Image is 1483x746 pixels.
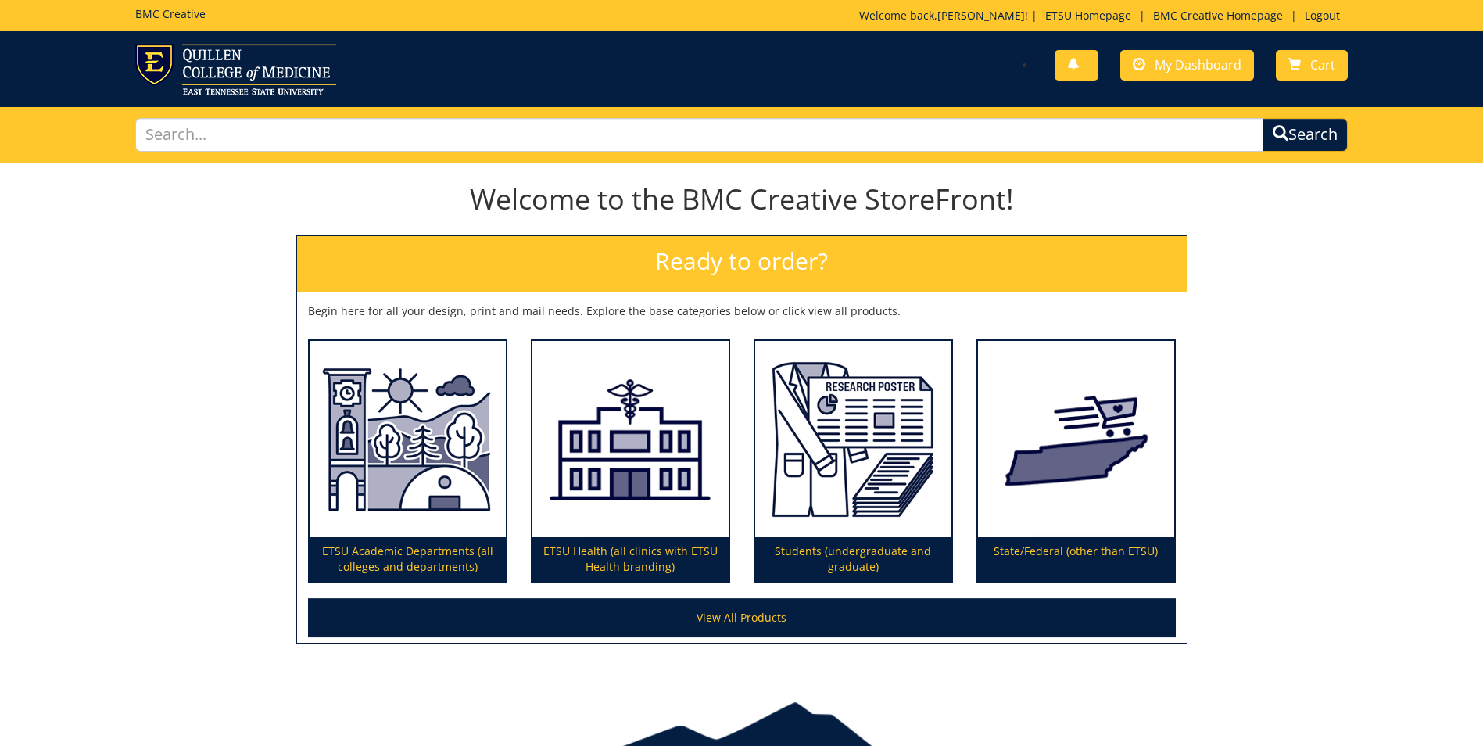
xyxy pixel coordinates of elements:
h5: BMC Creative [135,8,206,20]
button: Search [1263,118,1348,152]
a: View All Products [308,598,1176,637]
a: [PERSON_NAME] [937,8,1025,23]
img: State/Federal (other than ETSU) [978,341,1174,538]
input: Search... [135,118,1263,152]
p: Welcome back, ! | | | [859,8,1348,23]
h2: Ready to order? [297,236,1187,292]
p: State/Federal (other than ETSU) [978,537,1174,581]
img: ETSU logo [135,44,336,95]
p: Begin here for all your design, print and mail needs. Explore the base categories below or click ... [308,303,1176,319]
img: ETSU Health (all clinics with ETSU Health branding) [532,341,729,538]
p: ETSU Academic Departments (all colleges and departments) [310,537,506,581]
a: Logout [1297,8,1348,23]
h1: Welcome to the BMC Creative StoreFront! [296,184,1187,215]
p: Students (undergraduate and graduate) [755,537,951,581]
span: My Dashboard [1155,56,1241,74]
a: Students (undergraduate and graduate) [755,341,951,582]
a: ETSU Academic Departments (all colleges and departments) [310,341,506,582]
p: ETSU Health (all clinics with ETSU Health branding) [532,537,729,581]
a: Cart [1276,50,1348,81]
a: BMC Creative Homepage [1145,8,1291,23]
img: ETSU Academic Departments (all colleges and departments) [310,341,506,538]
a: ETSU Health (all clinics with ETSU Health branding) [532,341,729,582]
a: My Dashboard [1120,50,1254,81]
a: State/Federal (other than ETSU) [978,341,1174,582]
span: Cart [1310,56,1335,74]
a: ETSU Homepage [1037,8,1139,23]
img: Students (undergraduate and graduate) [755,341,951,538]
